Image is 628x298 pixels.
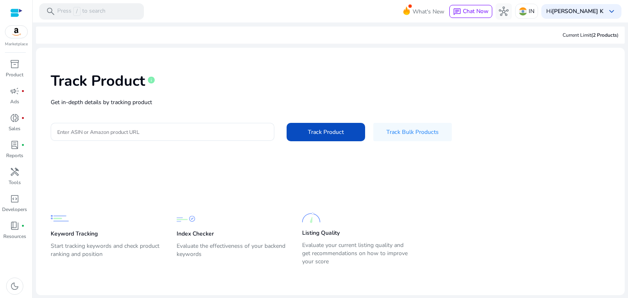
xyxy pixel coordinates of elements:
[21,224,25,227] span: fiber_manual_record
[6,152,23,159] p: Reports
[496,3,512,20] button: hub
[51,242,160,265] p: Start tracking keywords and check product ranking and position
[51,72,145,90] h1: Track Product
[302,209,321,227] img: Listing Quality
[51,209,69,228] img: Keyword Tracking
[10,281,20,291] span: dark_mode
[308,128,344,136] span: Track Product
[463,7,489,15] span: Chat Now
[10,167,20,177] span: handyman
[51,98,610,107] p: Get in-depth details by tracking product
[552,7,603,15] b: [PERSON_NAME] K
[453,8,461,16] span: chat
[413,4,444,19] span: What's New
[21,116,25,120] span: fiber_manual_record
[10,59,20,69] span: inventory_2
[5,41,28,47] p: Marketplace
[10,86,20,96] span: campaign
[73,7,81,16] span: /
[51,230,98,238] p: Keyword Tracking
[177,209,195,228] img: Index Checker
[10,194,20,204] span: code_blocks
[2,206,27,213] p: Developers
[302,229,340,237] p: Listing Quality
[46,7,56,16] span: search
[57,7,105,16] p: Press to search
[6,71,23,78] p: Product
[10,221,20,231] span: book_4
[519,7,527,16] img: in.svg
[3,233,26,240] p: Resources
[386,128,439,136] span: Track Bulk Products
[563,31,619,39] div: Current Limit )
[177,242,286,265] p: Evaluate the effectiveness of your backend keywords
[10,98,19,105] p: Ads
[449,5,492,18] button: chatChat Now
[546,9,603,14] p: Hi
[5,26,27,38] img: amazon.svg
[177,230,214,238] p: Index Checker
[591,32,617,38] span: (2 Products
[302,241,412,266] p: Evaluate your current listing quality and get recommendations on how to improve your score
[21,143,25,147] span: fiber_manual_record
[499,7,509,16] span: hub
[10,113,20,123] span: donut_small
[21,89,25,93] span: fiber_manual_record
[373,123,452,141] button: Track Bulk Products
[10,140,20,150] span: lab_profile
[529,4,534,18] p: IN
[607,7,617,16] span: keyboard_arrow_down
[9,125,20,132] p: Sales
[9,179,21,186] p: Tools
[147,76,155,84] span: info
[287,123,365,141] button: Track Product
